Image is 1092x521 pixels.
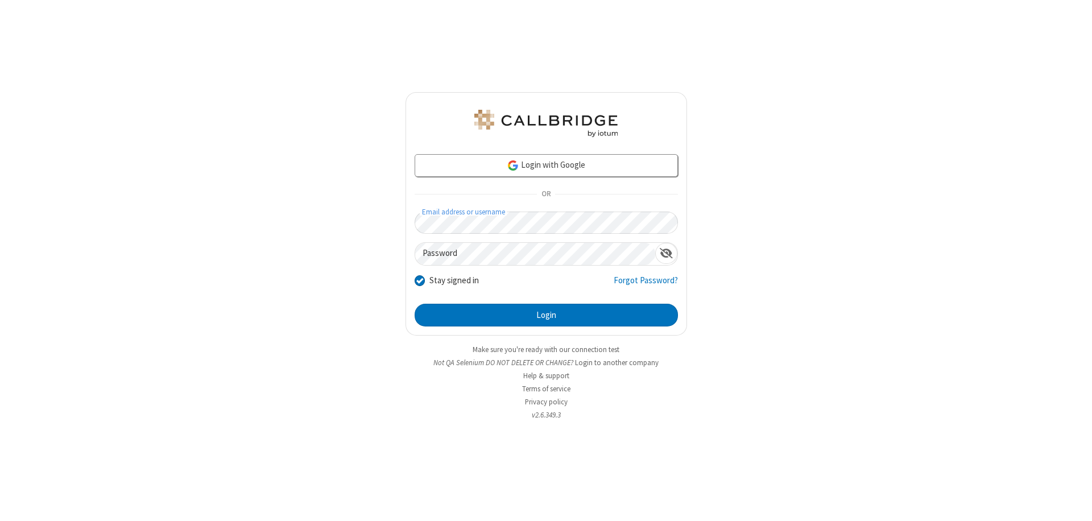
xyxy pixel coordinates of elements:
button: Login [415,304,678,326]
a: Terms of service [522,384,570,394]
a: Forgot Password? [614,274,678,296]
li: v2.6.349.3 [406,410,687,420]
img: QA Selenium DO NOT DELETE OR CHANGE [472,110,620,137]
img: google-icon.png [507,159,519,172]
a: Help & support [523,371,569,381]
span: OR [537,187,555,202]
button: Login to another company [575,357,659,368]
input: Password [415,243,655,265]
input: Email address or username [415,212,678,234]
a: Make sure you're ready with our connection test [473,345,619,354]
label: Stay signed in [429,274,479,287]
div: Show password [655,243,677,264]
a: Privacy policy [525,397,568,407]
li: Not QA Selenium DO NOT DELETE OR CHANGE? [406,357,687,368]
a: Login with Google [415,154,678,177]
